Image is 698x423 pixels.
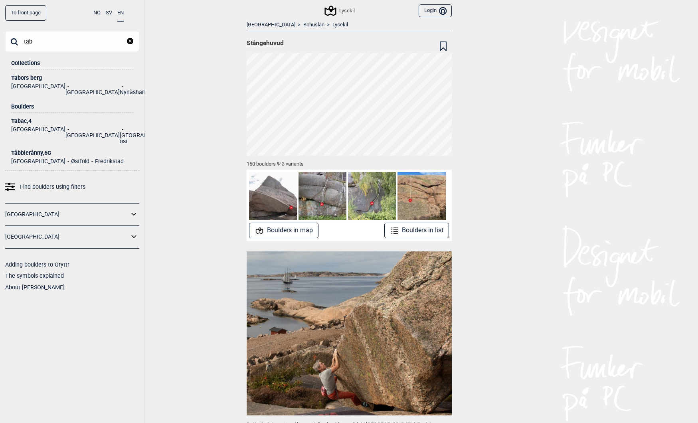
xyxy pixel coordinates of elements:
[5,273,64,279] a: The symbols explained
[106,5,112,21] button: SV
[65,127,120,144] li: [GEOGRAPHIC_DATA]
[20,181,85,193] span: Find boulders using filters
[11,118,133,124] div: Tabac , 4
[5,261,69,268] a: Adding boulders to Gryttr
[11,150,133,156] div: Tåbblerånny , 6C
[419,4,451,18] button: Login
[11,158,65,164] li: [GEOGRAPHIC_DATA]
[249,172,297,220] img: Infiniti 210906
[11,75,133,81] div: Tabors berg
[5,181,139,193] a: Find boulders using filters
[65,83,120,95] li: [GEOGRAPHIC_DATA]
[89,158,124,164] li: Fredrikstad
[117,5,124,22] button: EN
[11,127,65,144] li: [GEOGRAPHIC_DATA]
[326,6,355,16] div: Lysekil
[298,22,301,28] span: >
[93,5,101,21] button: NO
[247,39,284,47] span: Stångehuvud
[5,231,129,243] a: [GEOGRAPHIC_DATA]
[247,156,452,170] div: 150 boulders Ψ 3 variants
[397,172,445,220] img: Taktisk paus
[384,223,449,238] button: Boulders in list
[249,223,318,238] button: Boulders in map
[5,31,139,52] input: Search boulder name, location or collection
[120,83,150,95] li: Nynäshamn
[11,52,133,69] div: Collections
[247,22,295,28] a: [GEOGRAPHIC_DATA]
[332,22,348,28] a: Lysekil
[120,127,174,144] li: [GEOGRAPHIC_DATA] öst
[11,95,133,113] div: Boulders
[303,22,324,28] a: Bohuslän
[5,209,129,220] a: [GEOGRAPHIC_DATA]
[11,83,65,95] li: [GEOGRAPHIC_DATA]
[327,22,330,28] span: >
[5,5,46,21] a: To front page
[348,172,396,220] img: Upplyst 210906
[247,251,452,415] img: Lysekil 2
[65,158,89,164] li: Østfold
[299,172,346,220] img: Sorry Stig
[5,284,65,291] a: About [PERSON_NAME]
